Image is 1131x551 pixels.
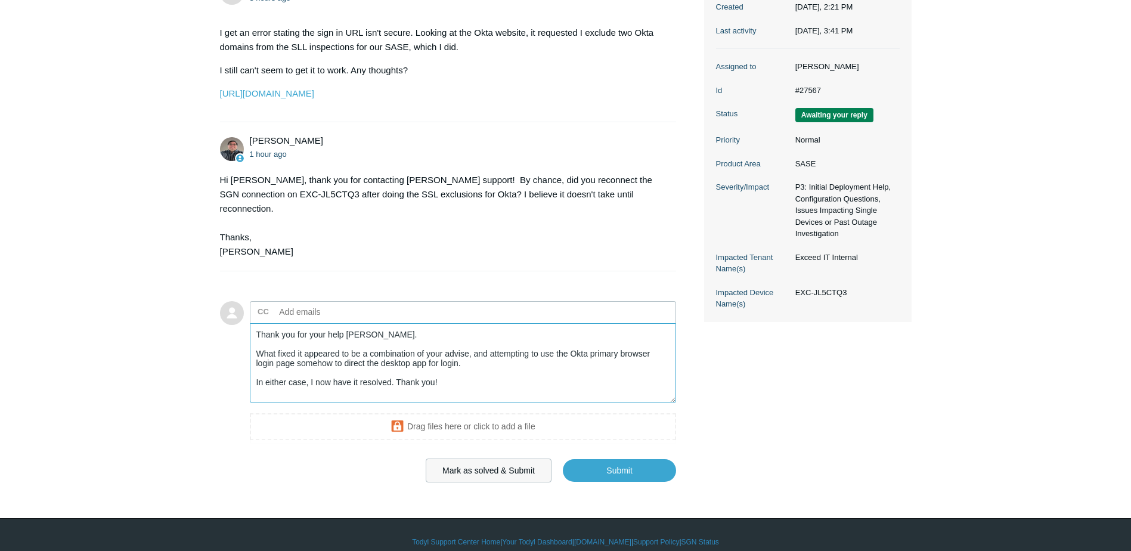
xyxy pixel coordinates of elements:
dt: Status [716,108,789,120]
div: | | | | [220,537,912,547]
time: 08/20/2025, 15:41 [795,26,853,35]
input: Add emails [275,303,403,321]
dt: Assigned to [716,61,789,73]
div: Hi [PERSON_NAME], thank you for contacting [PERSON_NAME] support! By chance, did you reconnect th... [220,173,665,259]
a: [DOMAIN_NAME] [574,537,631,547]
dd: Normal [789,134,900,146]
span: We are waiting for you to respond [795,108,873,122]
span: Matt Robinson [250,135,323,146]
time: 08/20/2025, 14:21 [795,2,853,11]
dt: Priority [716,134,789,146]
dd: [PERSON_NAME] [789,61,900,73]
dt: Id [716,85,789,97]
dd: EXC-JL5CTQ3 [789,287,900,299]
label: CC [258,303,269,321]
dd: #27567 [789,85,900,97]
a: Your Todyl Dashboard [502,537,572,547]
input: Submit [563,459,676,482]
dd: P3: Initial Deployment Help, Configuration Questions, Issues Impacting Single Devices or Past Out... [789,181,900,240]
dt: Impacted Tenant Name(s) [716,252,789,275]
a: Todyl Support Center Home [412,537,500,547]
dd: Exceed IT Internal [789,252,900,264]
button: Mark as solved & Submit [426,459,551,482]
p: I get an error stating the sign in URL isn't secure. Looking at the Okta website, it requested I ... [220,26,665,54]
textarea: Add your reply [250,323,677,404]
a: Support Policy [633,537,679,547]
dt: Product Area [716,158,789,170]
a: SGN Status [681,537,719,547]
p: I still can't seem to get it to work. Any thoughts? [220,63,665,78]
dt: Severity/Impact [716,181,789,193]
time: 08/20/2025, 15:41 [250,150,287,159]
dt: Impacted Device Name(s) [716,287,789,310]
dt: Last activity [716,25,789,37]
dt: Created [716,1,789,13]
dd: SASE [789,158,900,170]
a: [URL][DOMAIN_NAME] [220,88,314,98]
